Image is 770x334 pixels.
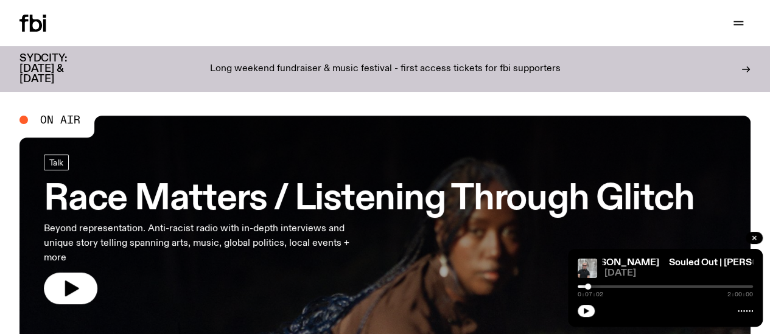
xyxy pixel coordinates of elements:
[727,291,753,297] span: 2:00:00
[210,64,561,75] p: Long weekend fundraiser & music festival - first access tickets for fbi supporters
[578,259,597,278] img: Stephen looks directly at the camera, wearing a black tee, black sunglasses and headphones around...
[19,54,97,85] h3: SYDCITY: [DATE] & [DATE]
[44,183,695,217] h3: Race Matters / Listening Through Glitch
[604,269,753,278] span: [DATE]
[44,155,695,304] a: Race Matters / Listening Through GlitchBeyond representation. Anti-racist radio with in-depth int...
[578,291,603,297] span: 0:07:02
[40,114,80,125] span: On Air
[376,258,659,268] a: Souled Out | [PERSON_NAME] Guest Mix and [PERSON_NAME]
[44,155,69,170] a: Talk
[44,221,355,265] p: Beyond representation. Anti-racist radio with in-depth interviews and unique story telling spanni...
[49,158,63,167] span: Talk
